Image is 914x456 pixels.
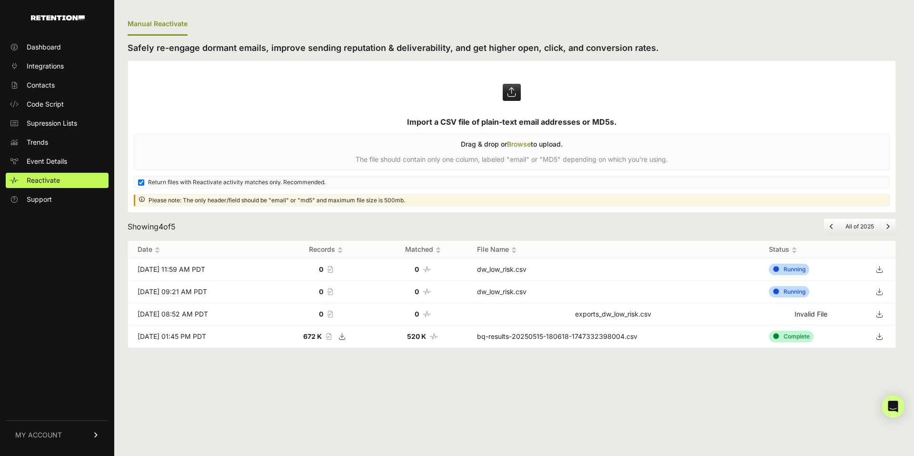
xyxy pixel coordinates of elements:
strong: 0 [415,287,419,296]
span: Return files with Reactivate activity matches only. Recommended. [148,178,326,186]
strong: 0 [319,287,323,296]
a: Dashboard [6,40,109,55]
img: no_sort-eaf950dc5ab64cae54d48a5578032e96f70b2ecb7d747501f34c8f2db400fb66.gif [792,247,797,254]
img: no_sort-eaf950dc5ab64cae54d48a5578032e96f70b2ecb7d747501f34c8f2db400fb66.gif [338,247,343,254]
span: Reactivate [27,176,60,185]
i: Record count of the file [327,311,333,317]
i: Record count of the file [327,288,333,295]
a: Supression Lists [6,116,109,131]
a: Reactivate [6,173,109,188]
i: Number of matched records [423,266,431,273]
h2: Safely re-engage dormant emails, improve sending reputation & deliverability, and get higher open... [128,41,896,55]
span: Dashboard [27,42,61,52]
span: 5 [171,222,176,231]
td: exports_dw_low_risk.csv [467,303,759,326]
td: bq-results-20250515-180618-1747332398004.csv [467,326,759,348]
th: Matched [378,241,467,258]
img: no_sort-eaf950dc5ab64cae54d48a5578032e96f70b2ecb7d747501f34c8f2db400fb66.gif [436,247,441,254]
div: Complete [769,331,814,342]
nav: Page navigation [824,218,896,235]
td: [DATE] 08:52 AM PDT [128,303,274,326]
th: Records [274,241,378,258]
span: Contacts [27,80,55,90]
td: dw_low_risk.csv [467,258,759,281]
td: [DATE] 09:21 AM PDT [128,281,274,303]
li: All of 2025 [839,223,880,230]
div: Manual Reactivate [128,13,188,36]
img: no_sort-eaf950dc5ab64cae54d48a5578032e96f70b2ecb7d747501f34c8f2db400fb66.gif [511,247,517,254]
a: Previous [830,223,834,230]
a: Next [886,223,890,230]
strong: 520 K [407,332,426,340]
div: Open Intercom Messenger [882,395,904,418]
input: Return files with Reactivate activity matches only. Recommended. [138,179,144,186]
strong: 0 [319,310,323,318]
th: Status [759,241,863,258]
a: Integrations [6,59,109,74]
a: Code Script [6,97,109,112]
i: Record count of the file [326,333,331,340]
img: Retention.com [31,15,85,20]
strong: 672 K [303,332,322,340]
td: Invalid File [759,303,863,326]
a: Support [6,192,109,207]
span: Integrations [27,61,64,71]
div: Running [769,264,809,275]
i: Number of matched records [423,288,431,295]
td: [DATE] 11:59 AM PDT [128,258,274,281]
i: Record count of the file [327,266,333,273]
a: Event Details [6,154,109,169]
strong: 0 [415,265,419,273]
i: Number of matched records [423,311,431,317]
strong: 0 [319,265,323,273]
th: File Name [467,241,759,258]
a: Trends [6,135,109,150]
span: MY ACCOUNT [15,430,62,440]
div: Running [769,286,809,297]
span: Supression Lists [27,119,77,128]
span: Trends [27,138,48,147]
img: no_sort-eaf950dc5ab64cae54d48a5578032e96f70b2ecb7d747501f34c8f2db400fb66.gif [155,247,160,254]
span: Code Script [27,99,64,109]
a: Contacts [6,78,109,93]
span: 4 [159,222,163,231]
th: Date [128,241,274,258]
strong: 0 [415,310,419,318]
a: MY ACCOUNT [6,420,109,449]
div: Showing of [128,221,176,232]
span: Support [27,195,52,204]
td: [DATE] 01:45 PM PDT [128,326,274,348]
span: Event Details [27,157,67,166]
td: dw_low_risk.csv [467,281,759,303]
i: Number of matched records [430,333,438,340]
